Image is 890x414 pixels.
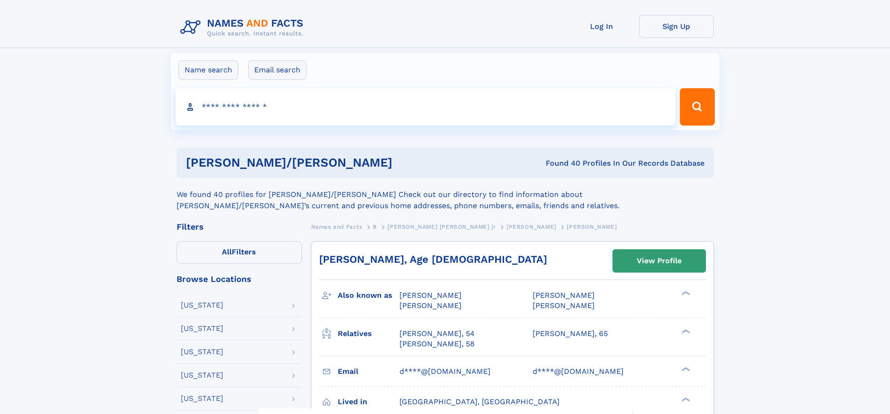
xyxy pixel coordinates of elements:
[319,253,547,265] a: [PERSON_NAME], Age [DEMOGRAPHIC_DATA]
[373,224,377,230] span: B
[177,223,302,231] div: Filters
[567,224,617,230] span: [PERSON_NAME]
[181,395,223,402] div: [US_STATE]
[387,221,496,232] a: [PERSON_NAME] [PERSON_NAME] jr
[177,15,311,40] img: Logo Names and Facts
[399,291,462,300] span: [PERSON_NAME]
[533,301,595,310] span: [PERSON_NAME]
[178,60,238,80] label: Name search
[680,88,714,126] button: Search Button
[387,224,496,230] span: [PERSON_NAME] [PERSON_NAME] jr
[639,15,714,38] a: Sign Up
[177,178,714,211] div: We found 40 profiles for [PERSON_NAME]/[PERSON_NAME] Check out our directory to find information ...
[311,221,363,232] a: Names and Facts
[533,291,595,300] span: [PERSON_NAME]
[177,241,302,264] label: Filters
[399,397,560,406] span: [GEOGRAPHIC_DATA], [GEOGRAPHIC_DATA]
[181,302,223,309] div: [US_STATE]
[533,329,608,339] a: [PERSON_NAME], 65
[338,394,399,410] h3: Lived in
[338,364,399,379] h3: Email
[186,157,469,168] h1: [PERSON_NAME]/[PERSON_NAME]
[176,88,676,126] input: search input
[248,60,306,80] label: Email search
[181,348,223,356] div: [US_STATE]
[613,250,705,272] a: View Profile
[399,301,462,310] span: [PERSON_NAME]
[222,247,232,256] span: All
[506,224,556,230] span: [PERSON_NAME]
[338,288,399,303] h3: Also known as
[373,221,377,232] a: B
[679,290,691,296] div: ❯
[181,325,223,332] div: [US_STATE]
[506,221,556,232] a: [PERSON_NAME]
[637,250,682,272] div: View Profile
[177,275,302,283] div: Browse Locations
[469,158,705,168] div: Found 40 Profiles In Our Records Database
[338,326,399,342] h3: Relatives
[564,15,639,38] a: Log In
[181,372,223,379] div: [US_STATE]
[399,339,475,349] a: [PERSON_NAME], 58
[679,396,691,402] div: ❯
[399,329,475,339] a: [PERSON_NAME], 54
[679,366,691,372] div: ❯
[679,328,691,334] div: ❯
